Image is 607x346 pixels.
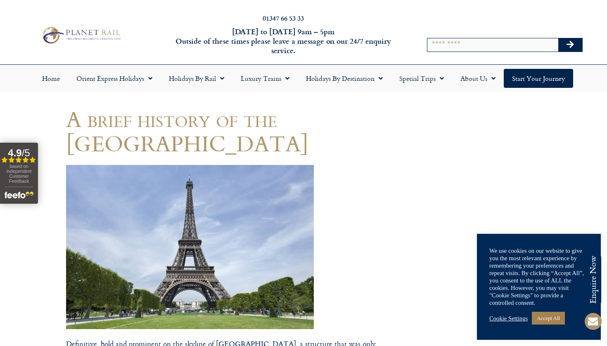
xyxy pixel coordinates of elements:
[68,69,161,88] a: Orient Express Holidays
[489,247,588,306] div: We use cookies on our website to give you the most relevant experience by remembering your prefer...
[532,312,565,325] a: Accept All
[504,69,573,88] a: Start your Journey
[34,69,68,88] a: Home
[489,315,528,322] a: Cookie Settings
[164,27,403,56] h6: [DATE] to [DATE] 9am – 5pm Outside of these times please leave a message on our 24/7 enquiry serv...
[161,69,232,88] a: Holidays by Rail
[263,13,304,23] a: 01347 66 53 33
[39,25,122,45] img: Planet Rail Train Holidays Logo
[298,69,391,88] a: Holidays by Destination
[232,69,298,88] a: Luxury Trains
[452,69,504,88] a: About Us
[4,69,603,88] nav: Menu
[391,69,452,88] a: Special Trips
[558,38,582,52] button: Search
